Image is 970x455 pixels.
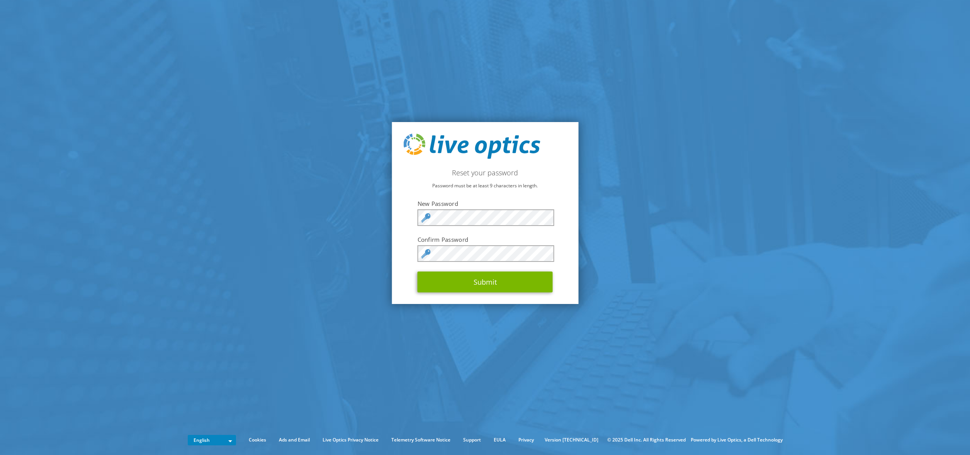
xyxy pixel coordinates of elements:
a: Live Optics Privacy Notice [317,436,384,444]
li: © 2025 Dell Inc. All Rights Reserved [603,436,690,444]
label: Confirm Password [418,236,553,243]
li: Version [TECHNICAL_ID] [541,436,602,444]
p: Password must be at least 9 characters in length. [403,182,567,190]
img: live_optics_svg.svg [403,134,540,159]
h2: Reset your password [403,168,567,177]
li: Powered by Live Optics, a Dell Technology [691,436,783,444]
a: Cookies [243,436,272,444]
a: Ads and Email [273,436,316,444]
a: Telemetry Software Notice [386,436,456,444]
a: EULA [488,436,511,444]
button: Submit [418,272,553,292]
a: Privacy [513,436,540,444]
a: Support [457,436,487,444]
label: New Password [418,200,553,207]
